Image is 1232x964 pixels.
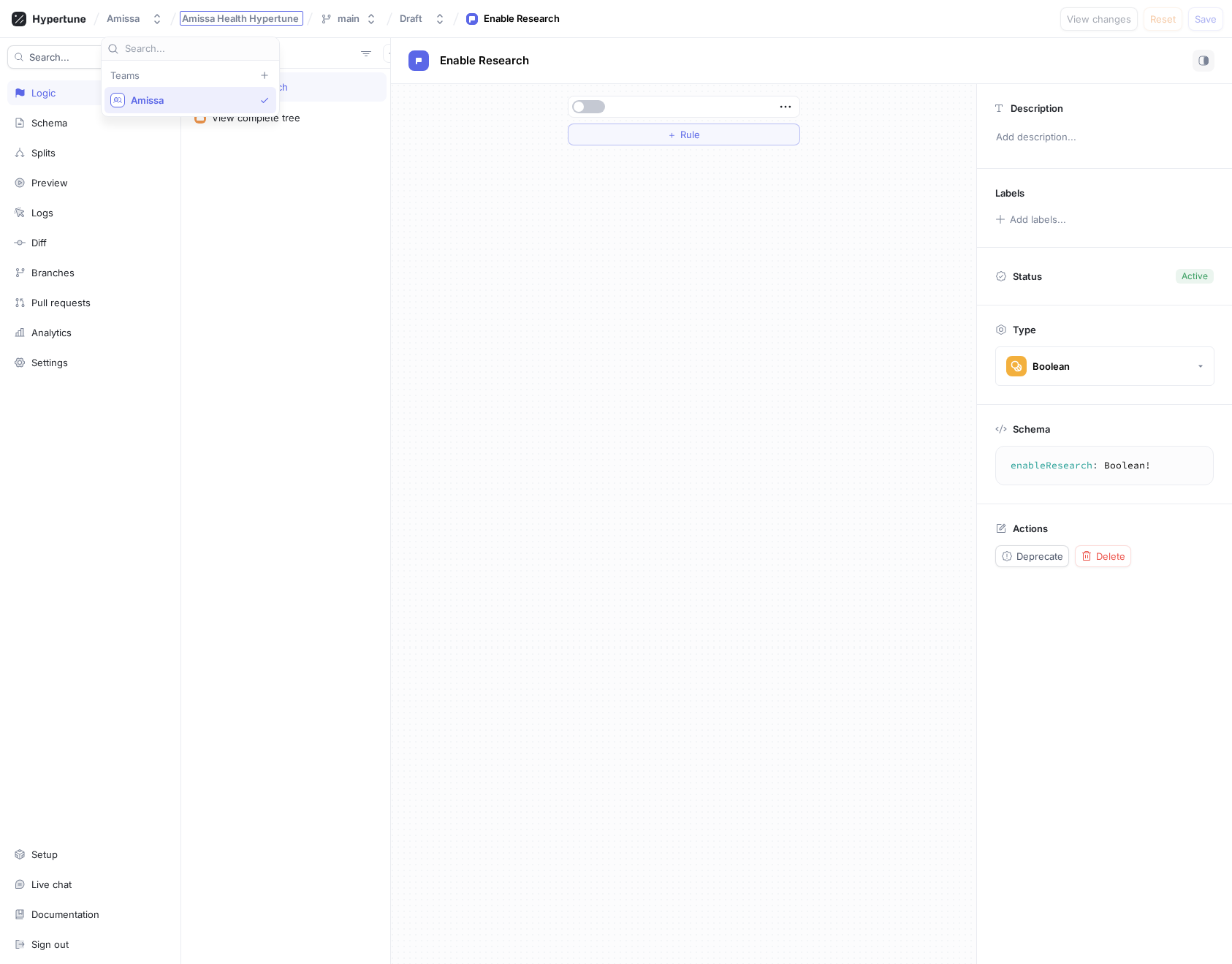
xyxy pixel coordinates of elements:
div: Teams [104,69,276,81]
div: Amissa [107,12,140,25]
div: Draft [400,12,422,25]
div: Documentation [31,908,99,920]
div: Schema [31,117,67,129]
div: Sign out [31,938,69,950]
div: Diff [31,237,47,248]
button: Amissa [101,7,169,31]
button: Draft [394,7,452,31]
span: Deprecate [1016,552,1063,561]
div: Live chat [31,878,72,890]
div: Enable Research [484,12,560,26]
textarea: enableResearch: Boolean! [1002,452,1207,479]
div: Branches [31,267,75,278]
button: ＋Rule [568,124,800,145]
span: Amissa [131,94,254,107]
span: View changes [1067,15,1131,23]
p: Actions [1013,523,1048,534]
p: Schema [1013,423,1050,435]
p: Description [1011,102,1063,114]
p: Add description... [989,125,1220,150]
p: Type [1013,324,1036,335]
p: Status [1013,266,1042,286]
div: Analytics [31,327,72,338]
div: main [338,12,360,25]
span: Delete [1096,552,1125,561]
button: Save [1188,7,1223,31]
input: Search... [125,42,273,56]
span: Amissa Health Hypertune [182,13,299,23]
div: Settings [31,357,68,368]
button: Add labels... [990,210,1071,229]
div: Preview [31,177,68,189]
div: Pull requests [31,297,91,308]
span: Save [1195,15,1217,23]
div: Setup [31,849,58,860]
div: Active [1182,270,1208,283]
button: View changes [1060,7,1138,31]
span: Search... [29,53,69,61]
span: Enable Research [440,55,529,67]
span: Rule [680,130,700,139]
button: Reset [1144,7,1182,31]
div: Logs [31,207,53,219]
div: Splits [31,147,56,159]
button: Boolean [995,346,1214,386]
a: Documentation [7,902,173,927]
button: main [314,7,383,31]
span: ＋ [667,130,677,139]
button: Search...K [7,45,145,69]
div: Boolean [1033,360,1070,373]
button: Deprecate [995,545,1069,567]
div: Logic [31,87,56,99]
button: Delete [1075,545,1131,567]
span: Reset [1150,15,1176,23]
p: Labels [995,187,1024,199]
